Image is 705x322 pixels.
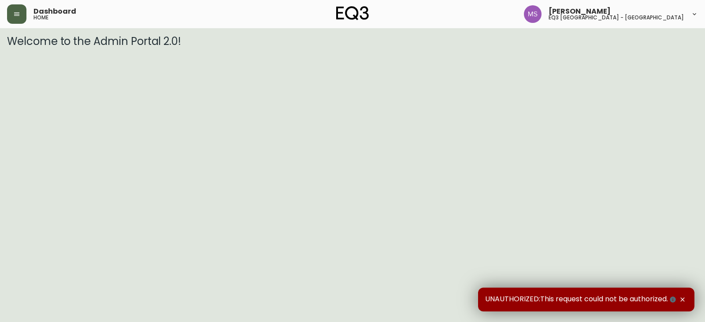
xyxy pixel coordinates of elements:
[524,5,542,23] img: 1b6e43211f6f3cc0b0729c9049b8e7af
[33,8,76,15] span: Dashboard
[33,15,48,20] h5: home
[7,35,698,48] h3: Welcome to the Admin Portal 2.0!
[549,8,611,15] span: [PERSON_NAME]
[336,6,369,20] img: logo
[549,15,684,20] h5: eq3 [GEOGRAPHIC_DATA] - [GEOGRAPHIC_DATA]
[485,295,678,304] span: UNAUTHORIZED:This request could not be authorized.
